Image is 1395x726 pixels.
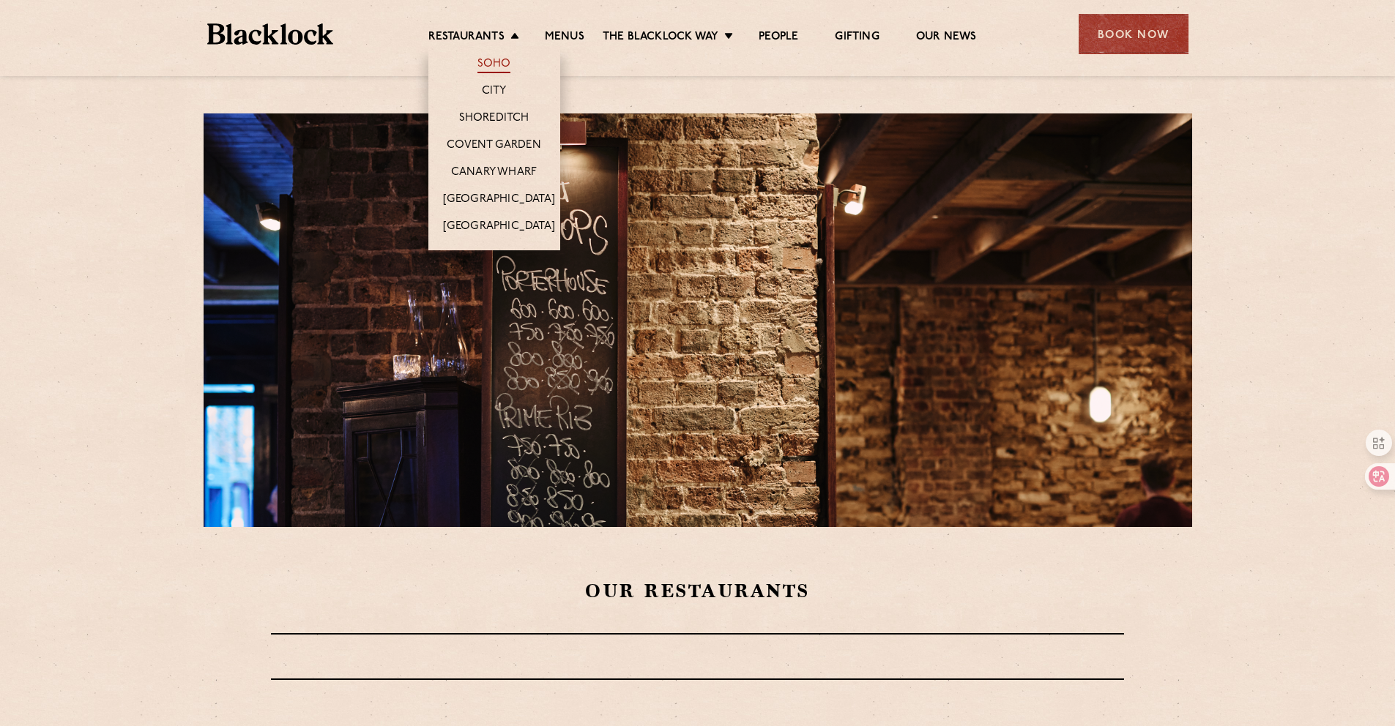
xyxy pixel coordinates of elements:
div: Book Now [1079,14,1188,54]
a: City [482,84,507,100]
a: Shoreditch [459,111,529,127]
a: Gifting [835,30,879,46]
a: People [759,30,798,46]
h2: Our Restaurants [317,578,1079,604]
a: [GEOGRAPHIC_DATA] [443,220,555,236]
a: Covent Garden [447,138,541,154]
a: Our News [916,30,977,46]
a: The Blacklock Way [603,30,718,46]
a: Menus [545,30,584,46]
img: BL_Textured_Logo-footer-cropped.svg [207,23,334,45]
a: Canary Wharf [451,165,537,181]
a: Soho [477,57,511,73]
a: [GEOGRAPHIC_DATA] [443,192,555,209]
a: Restaurants [428,30,505,46]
